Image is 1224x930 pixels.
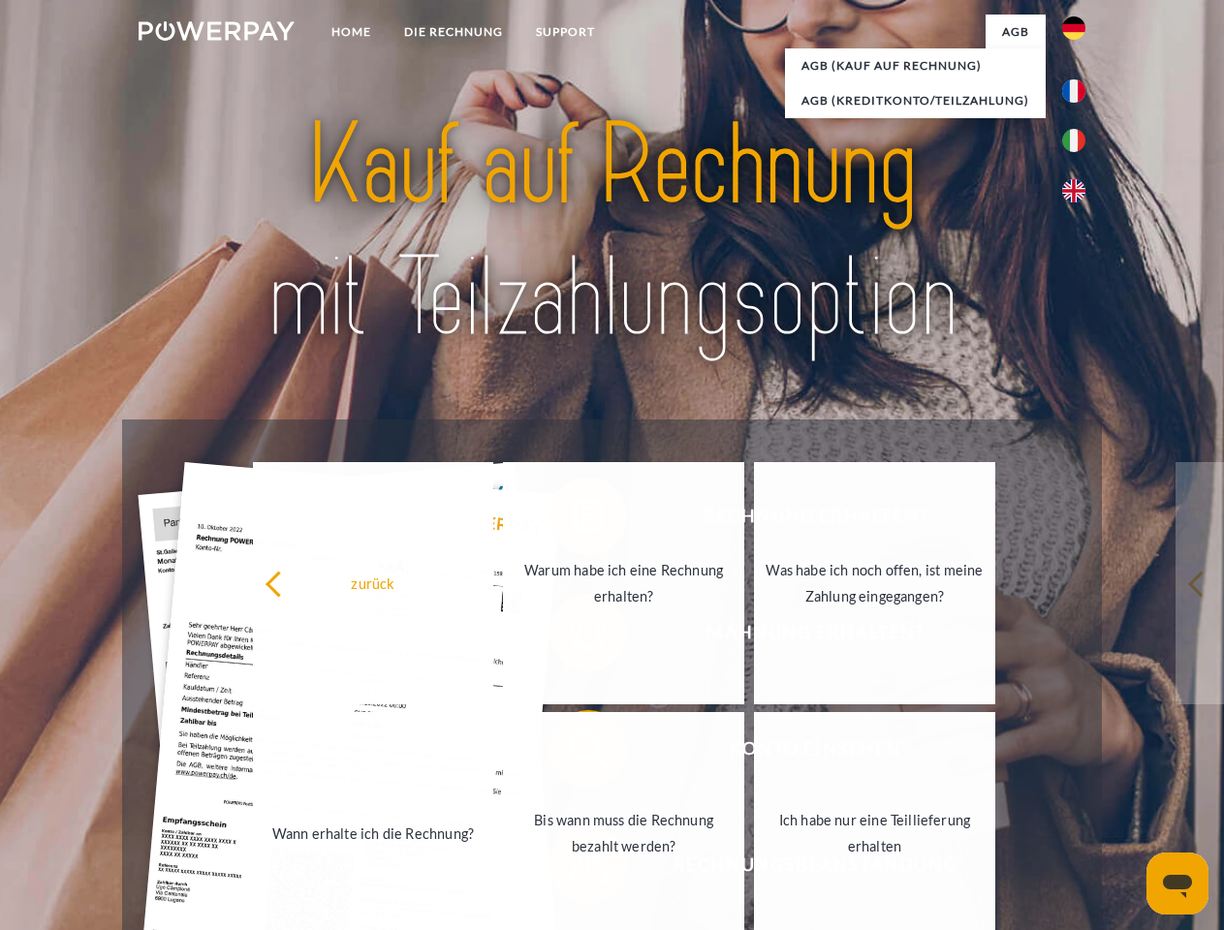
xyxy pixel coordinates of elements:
div: zurück [265,570,483,596]
a: Was habe ich noch offen, ist meine Zahlung eingegangen? [754,462,995,704]
img: de [1062,16,1085,40]
a: AGB (Kreditkonto/Teilzahlung) [785,83,1046,118]
div: Was habe ich noch offen, ist meine Zahlung eingegangen? [766,557,984,609]
div: Ich habe nur eine Teillieferung erhalten [766,807,984,859]
img: fr [1062,79,1085,103]
a: SUPPORT [519,15,612,49]
a: agb [986,15,1046,49]
div: Wann erhalte ich die Rechnung? [265,820,483,846]
img: logo-powerpay-white.svg [139,21,295,41]
a: Home [315,15,388,49]
iframe: Schaltfläche zum Öffnen des Messaging-Fensters [1146,852,1208,914]
img: it [1062,129,1085,152]
a: DIE RECHNUNG [388,15,519,49]
div: Warum habe ich eine Rechnung erhalten? [515,557,733,609]
div: Bis wann muss die Rechnung bezahlt werden? [515,807,733,859]
img: en [1062,179,1085,202]
a: AGB (Kauf auf Rechnung) [785,48,1046,83]
img: title-powerpay_de.svg [185,93,1039,371]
